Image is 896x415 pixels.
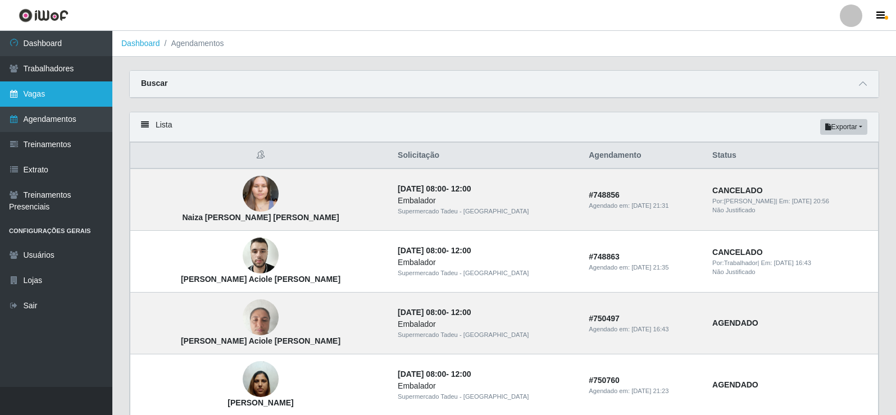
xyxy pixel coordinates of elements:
div: Agendado em: [589,263,699,272]
strong: # 750497 [589,314,620,323]
time: [DATE] 08:00 [398,184,446,193]
div: | Em: [712,197,871,206]
strong: Buscar [141,79,167,88]
img: CoreUI Logo [19,8,69,22]
div: Supermercado Tadeu - [GEOGRAPHIC_DATA] [398,330,575,340]
time: [DATE] 21:35 [631,264,668,271]
time: [DATE] 20:56 [792,198,829,204]
strong: [PERSON_NAME] Aciole [PERSON_NAME] [181,336,340,345]
div: Embalador [398,380,575,392]
a: Dashboard [121,39,160,48]
span: Por: Trabalhador [712,259,757,266]
nav: breadcrumb [112,31,896,57]
div: Supermercado Tadeu - [GEOGRAPHIC_DATA] [398,207,575,216]
img: Naiza Oliveira Cavalcante [243,170,279,218]
time: [DATE] 21:23 [631,387,668,394]
strong: Naiza [PERSON_NAME] [PERSON_NAME] [182,213,339,222]
div: Embalador [398,257,575,268]
strong: - [398,184,471,193]
strong: - [398,370,471,378]
time: [DATE] 21:31 [631,202,668,209]
span: Por: [PERSON_NAME] [712,198,776,204]
div: | Em: [712,258,871,268]
strong: # 748856 [589,190,620,199]
strong: # 748863 [589,252,620,261]
time: [DATE] 08:00 [398,308,446,317]
th: Solicitação [391,143,582,169]
strong: - [398,246,471,255]
time: [DATE] 08:00 [398,246,446,255]
strong: AGENDADO [712,318,758,327]
div: Não Justificado [712,267,871,277]
div: Agendado em: [589,201,699,211]
time: 12:00 [451,370,471,378]
div: Agendado em: [589,325,699,334]
strong: CANCELADO [712,248,762,257]
time: [DATE] 08:00 [398,370,446,378]
strong: AGENDADO [712,380,758,389]
button: Exportar [820,119,867,135]
time: [DATE] 16:43 [631,326,668,332]
li: Agendamentos [160,38,224,49]
div: Embalador [398,318,575,330]
th: Status [706,143,878,169]
div: Embalador [398,195,575,207]
time: 12:00 [451,184,471,193]
div: Lista [130,112,879,142]
time: 12:00 [451,308,471,317]
time: [DATE] 16:43 [774,259,811,266]
div: Agendado em: [589,386,699,396]
strong: # 750760 [589,376,620,385]
time: 12:00 [451,246,471,255]
strong: CANCELADO [712,186,762,195]
div: Não Justificado [712,206,871,215]
strong: [PERSON_NAME] Aciole [PERSON_NAME] [181,275,340,284]
img: Pedro Henrique Aciole Santos Cavalcante [243,232,279,280]
div: Supermercado Tadeu - [GEOGRAPHIC_DATA] [398,392,575,402]
strong: - [398,308,471,317]
th: Agendamento [582,143,706,169]
img: Raquel Aciole santos cavalcante [243,294,279,341]
strong: [PERSON_NAME] [228,398,293,407]
div: Supermercado Tadeu - [GEOGRAPHIC_DATA] [398,268,575,278]
img: Suelen Aciole Silva [243,355,279,403]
